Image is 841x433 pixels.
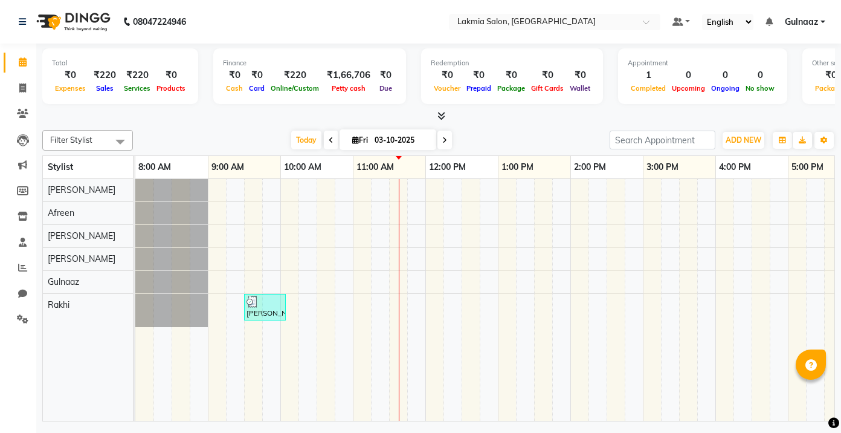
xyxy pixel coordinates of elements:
[628,58,778,68] div: Appointment
[376,84,395,93] span: Due
[322,68,375,82] div: ₹1,66,706
[48,299,69,310] span: Rakhi
[708,84,743,93] span: Ongoing
[528,84,567,93] span: Gift Cards
[349,135,371,145] span: Fri
[48,184,115,195] span: [PERSON_NAME]
[153,84,188,93] span: Products
[723,132,764,149] button: ADD NEW
[726,135,761,145] span: ADD NEW
[669,68,708,82] div: 0
[268,68,322,82] div: ₹220
[48,276,79,287] span: Gulnaaz
[431,68,463,82] div: ₹0
[153,68,188,82] div: ₹0
[50,135,92,145] span: Filter Stylist
[133,5,186,39] b: 08047224946
[291,131,321,149] span: Today
[329,84,369,93] span: Petty cash
[52,68,89,82] div: ₹0
[788,158,826,176] a: 5:00 PM
[281,158,324,176] a: 10:00 AM
[245,296,285,319] div: [PERSON_NAME], TK01, 09:30 AM-10:05 AM, Eyebrows(S)-50,Forehead(S)-40,Chin(S)-80,Upperlip(S)-50
[463,68,494,82] div: ₹0
[48,230,115,241] span: [PERSON_NAME]
[48,207,74,218] span: Afreen
[52,58,188,68] div: Total
[48,253,115,264] span: [PERSON_NAME]
[528,68,567,82] div: ₹0
[610,131,715,149] input: Search Appointment
[89,68,121,82] div: ₹220
[494,84,528,93] span: Package
[121,84,153,93] span: Services
[567,68,593,82] div: ₹0
[48,161,73,172] span: Stylist
[785,16,818,28] span: Gulnaaz
[246,68,268,82] div: ₹0
[463,84,494,93] span: Prepaid
[426,158,469,176] a: 12:00 PM
[223,68,246,82] div: ₹0
[223,84,246,93] span: Cash
[498,158,536,176] a: 1:00 PM
[643,158,681,176] a: 3:00 PM
[628,68,669,82] div: 1
[743,68,778,82] div: 0
[375,68,396,82] div: ₹0
[93,84,117,93] span: Sales
[571,158,609,176] a: 2:00 PM
[494,68,528,82] div: ₹0
[121,68,153,82] div: ₹220
[223,58,396,68] div: Finance
[743,84,778,93] span: No show
[790,385,829,421] iframe: chat widget
[628,84,669,93] span: Completed
[135,158,174,176] a: 8:00 AM
[31,5,114,39] img: logo
[268,84,322,93] span: Online/Custom
[708,68,743,82] div: 0
[431,58,593,68] div: Redemption
[431,84,463,93] span: Voucher
[246,84,268,93] span: Card
[669,84,708,93] span: Upcoming
[716,158,754,176] a: 4:00 PM
[52,84,89,93] span: Expenses
[208,158,247,176] a: 9:00 AM
[371,131,431,149] input: 2025-10-03
[567,84,593,93] span: Wallet
[353,158,397,176] a: 11:00 AM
